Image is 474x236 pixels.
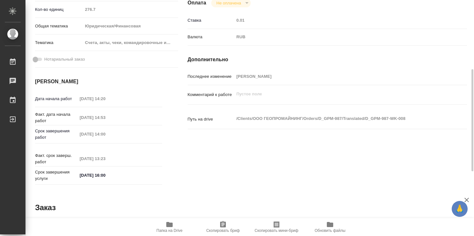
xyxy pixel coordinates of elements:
p: Ставка [188,17,234,24]
p: Путь на drive [188,116,234,122]
p: Тематика [35,40,83,46]
span: Папка на Drive [156,228,183,233]
p: Общая тематика [35,23,83,29]
button: 🙏 [452,201,468,217]
div: Юридическая/Финансовая [83,21,178,32]
span: Обновить файлы [315,228,346,233]
button: Папка на Drive [143,218,196,236]
h4: Дополнительно [188,56,467,63]
p: Комментарий к работе [188,92,234,98]
span: Скопировать бриф [206,228,240,233]
h4: [PERSON_NAME] [35,78,162,85]
input: Пустое поле [234,72,444,81]
div: RUB [234,32,444,42]
button: Скопировать бриф [196,218,250,236]
p: Дата начала работ [35,96,77,102]
p: Факт. дата начала работ [35,111,77,124]
span: Скопировать мини-бриф [255,228,298,233]
span: Нотариальный заказ [44,56,85,63]
h2: Заказ [35,203,56,213]
p: Валюта [188,34,234,40]
p: Срок завершения работ [35,128,77,141]
input: Пустое поле [77,129,133,139]
input: Пустое поле [77,154,133,163]
input: Пустое поле [83,5,178,14]
p: Кол-во единиц [35,6,83,13]
button: Не оплачена [214,0,243,6]
div: Счета, акты, чеки, командировочные и таможенные документы [83,37,178,48]
p: Последнее изменение [188,73,234,80]
span: 🙏 [454,202,465,216]
input: ✎ Введи что-нибудь [77,171,133,180]
textarea: /Clients/ООО ГЕОПРОМАЙНИНГ/Orders/D_GPM-987/Translated/D_GPM-987-WK-008 [234,113,444,124]
input: Пустое поле [77,113,133,122]
p: Срок завершения услуги [35,169,77,182]
p: Факт. срок заверш. работ [35,152,77,165]
button: Обновить файлы [303,218,357,236]
input: Пустое поле [234,16,444,25]
button: Скопировать мини-бриф [250,218,303,236]
input: Пустое поле [77,94,133,103]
